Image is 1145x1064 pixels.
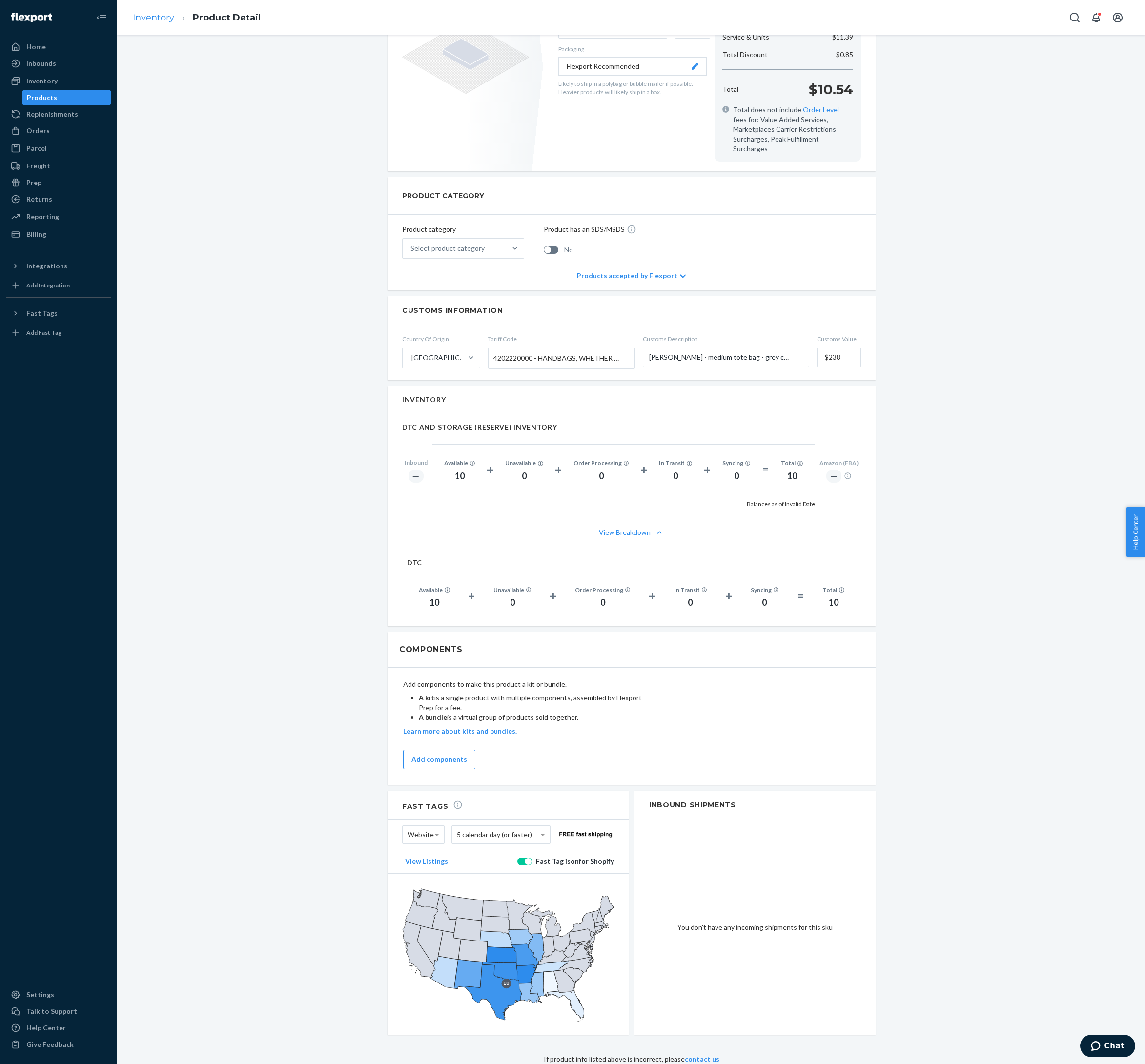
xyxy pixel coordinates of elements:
[26,194,52,204] div: Returns
[493,586,532,594] div: Unavailable
[402,528,861,537] button: View Breakdown
[388,1054,876,1064] div: If product info listed above is incorrect, please
[534,857,614,866] div: Fast Tag is on for Shopify
[505,470,543,483] div: 0
[26,308,58,318] div: Fast Tags
[762,461,769,478] div: =
[558,57,707,76] button: Flexport Recommended
[26,328,61,337] div: Add Fast Tag
[26,59,56,68] div: Inbounds
[6,306,111,321] button: Fast Tags
[722,459,751,467] div: Syncing
[809,80,853,99] p: $10.54
[747,500,815,508] p: Balances as of Invalid Date
[403,750,475,769] button: Add components
[402,857,451,866] button: View Listings
[819,459,859,467] div: Amazon (FBA)
[6,39,111,55] a: Home
[411,353,467,363] div: [GEOGRAPHIC_DATA]
[6,1003,111,1019] button: Talk to Support
[26,1040,74,1049] div: Give Feedback
[6,141,111,156] a: Parcel
[493,596,532,609] div: 0
[564,245,573,255] span: No
[133,12,174,23] a: Inventory
[26,281,70,289] div: Add Integration
[1067,1035,1135,1059] iframe: Opens a widget where you can chat to one of our agents
[832,32,853,42] p: $11.39
[419,693,643,713] li: is a single product with multiple components, assembled by Flexport Prep for a fee.
[573,459,629,467] div: Order Processing
[634,819,876,1035] div: You don't have any incoming shipments for this sku
[402,306,861,315] h2: Customs Information
[405,458,428,467] div: Inbound
[6,1020,111,1036] a: Help Center
[558,45,707,53] p: Packaging
[402,396,446,403] h2: Inventory
[488,335,635,343] span: Tariff Code
[558,80,707,96] p: Likely to ship in a polybag or bubble mailer if possible. Heavier products will likely ship in a ...
[419,596,450,609] div: 10
[410,353,411,363] input: [GEOGRAPHIC_DATA]
[575,586,631,594] div: Order Processing
[399,644,463,655] h2: Components
[26,212,59,222] div: Reporting
[751,586,779,594] div: Syncing
[487,461,493,478] div: +
[797,587,804,605] div: =
[834,50,853,60] p: -$0.85
[407,559,856,566] h2: DTC
[402,423,861,430] h2: DTC AND STORAGE (RESERVE) INVENTORY
[26,143,47,153] div: Parcel
[493,350,625,367] span: 4202220000 - HANDBAGS, WHETHER OR NOT WITH SHOULDER STRAP, INCLUDING THOSE W/O HANDLES, WITH OUTE...
[92,8,111,27] button: Close Navigation
[26,161,50,171] div: Freight
[26,76,58,86] div: Inventory
[649,587,655,605] div: +
[803,105,839,114] a: Order Level
[6,325,111,341] a: Add Fast Tag
[733,105,853,154] span: Total does not include fees for: Value Added Services, Marketplaces Carrier Restrictions Surcharg...
[822,596,844,609] div: 10
[826,470,841,483] div: ―
[410,244,485,253] div: Select product category
[26,178,41,187] div: Prep
[6,56,111,71] a: Inbounds
[722,84,738,94] p: Total
[751,596,779,609] div: 0
[6,123,111,139] a: Orders
[781,459,803,467] div: Total
[6,106,111,122] a: Replenishments
[125,3,268,32] ol: breadcrumbs
[1126,507,1145,557] button: Help Center
[674,586,707,594] div: In Transit
[26,1023,66,1033] div: Help Center
[6,278,111,293] a: Add Integration
[419,713,447,721] b: A bundle
[722,50,768,60] p: Total Discount
[26,261,67,271] div: Integrations
[643,335,809,343] span: Customs Description
[6,209,111,225] a: Reporting
[444,459,475,467] div: Available
[402,800,463,811] h2: Fast Tags
[26,126,50,136] div: Orders
[505,459,543,467] div: Unavailable
[444,470,475,483] div: 10
[6,175,111,190] a: Prep
[674,596,707,609] div: 0
[577,261,686,290] div: Products accepted by Flexport
[557,831,614,838] img: website-free-fast.ac112c9d76101210657a4eea9f63645d.png
[6,191,111,207] a: Returns
[11,13,52,22] img: Flexport logo
[640,461,647,478] div: +
[6,73,111,89] a: Inventory
[409,470,424,483] div: ―
[26,229,46,239] div: Billing
[26,42,46,52] div: Home
[722,32,769,42] p: Service & Units
[781,470,803,483] div: 10
[22,90,112,105] a: Products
